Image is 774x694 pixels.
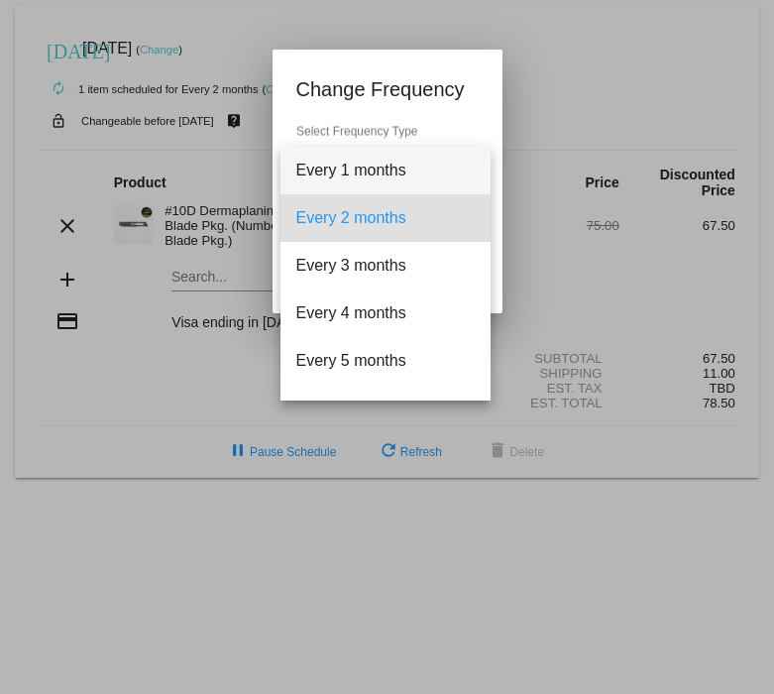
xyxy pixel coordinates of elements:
span: Every 1 months [296,147,475,194]
span: Every 2 months [296,194,475,242]
span: Every 5 months [296,337,475,385]
span: Every 3 months [296,242,475,289]
span: Every 6 months [296,385,475,432]
span: Every 4 months [296,289,475,337]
